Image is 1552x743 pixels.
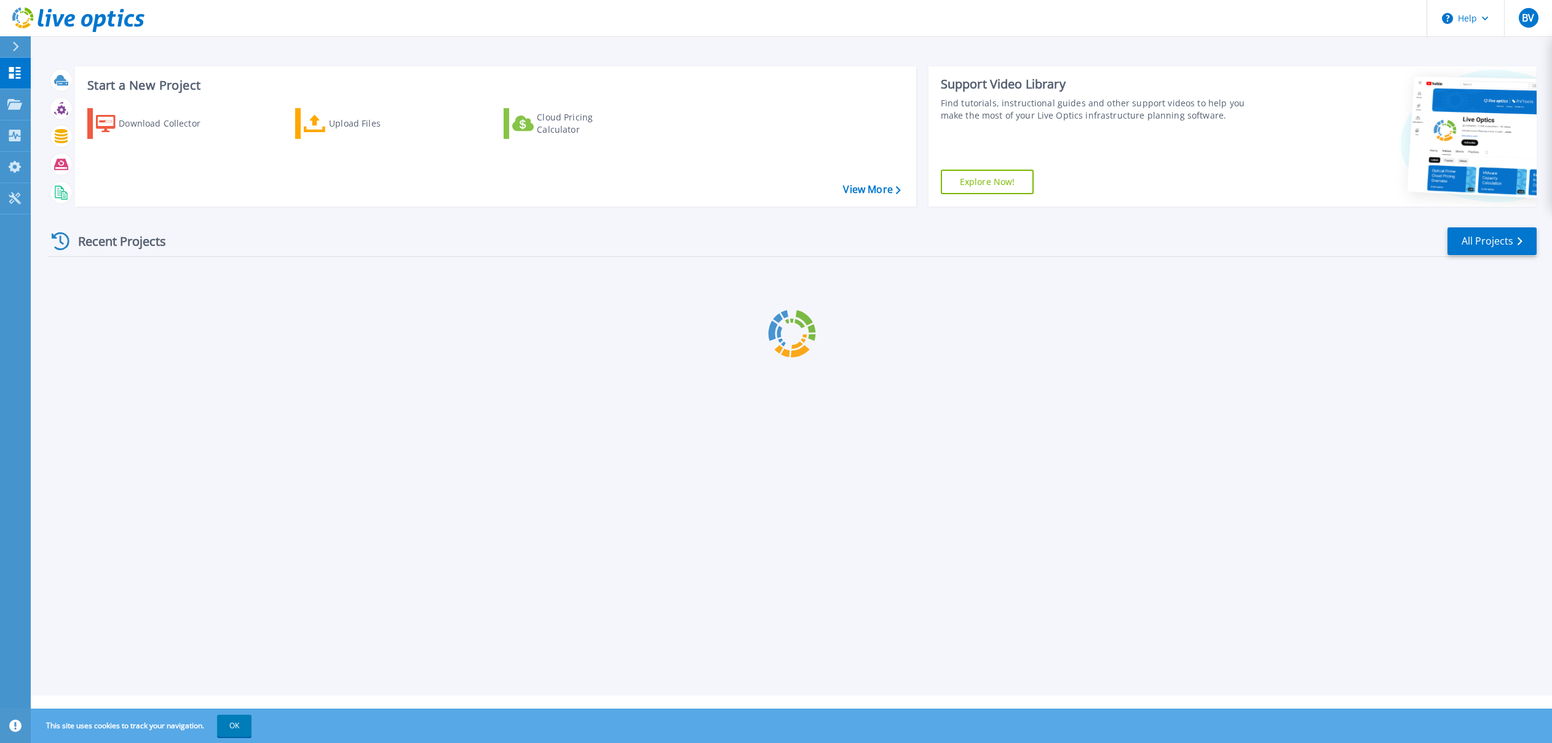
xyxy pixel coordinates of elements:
[119,111,217,136] div: Download Collector
[941,97,1255,122] div: Find tutorials, instructional guides and other support videos to help you make the most of your L...
[47,226,183,256] div: Recent Projects
[34,715,251,737] span: This site uses cookies to track your navigation.
[504,108,641,139] a: Cloud Pricing Calculator
[1447,227,1537,255] a: All Projects
[87,108,224,139] a: Download Collector
[843,184,900,195] a: View More
[295,108,432,139] a: Upload Files
[941,170,1034,194] a: Explore Now!
[329,111,427,136] div: Upload Files
[217,715,251,737] button: OK
[941,76,1255,92] div: Support Video Library
[87,79,900,92] h3: Start a New Project
[537,111,635,136] div: Cloud Pricing Calculator
[1522,13,1534,23] span: BV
